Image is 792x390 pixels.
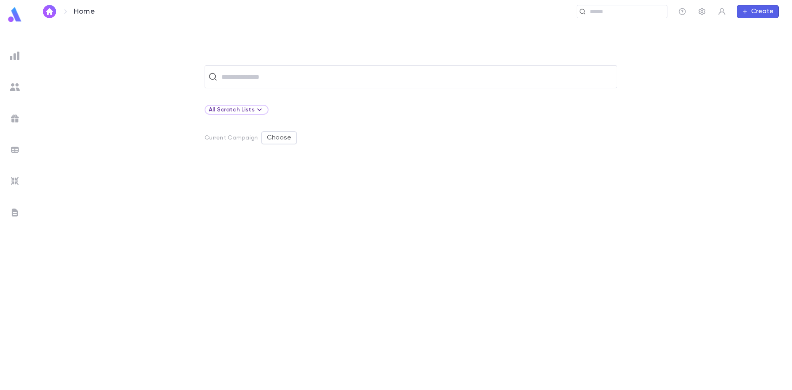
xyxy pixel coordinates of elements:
img: campaigns_grey.99e729a5f7ee94e3726e6486bddda8f1.svg [10,113,20,123]
img: logo [7,7,23,23]
button: Choose [261,131,297,144]
img: reports_grey.c525e4749d1bce6a11f5fe2a8de1b229.svg [10,51,20,61]
img: students_grey.60c7aba0da46da39d6d829b817ac14fc.svg [10,82,20,92]
img: imports_grey.530a8a0e642e233f2baf0ef88e8c9fcb.svg [10,176,20,186]
p: Home [74,7,95,16]
button: Create [737,5,779,18]
div: All Scratch Lists [209,105,264,115]
img: letters_grey.7941b92b52307dd3b8a917253454ce1c.svg [10,208,20,217]
div: All Scratch Lists [205,105,269,115]
img: batches_grey.339ca447c9d9533ef1741baa751efc33.svg [10,145,20,155]
p: Current Campaign [205,135,258,141]
img: home_white.a664292cf8c1dea59945f0da9f25487c.svg [45,8,54,15]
